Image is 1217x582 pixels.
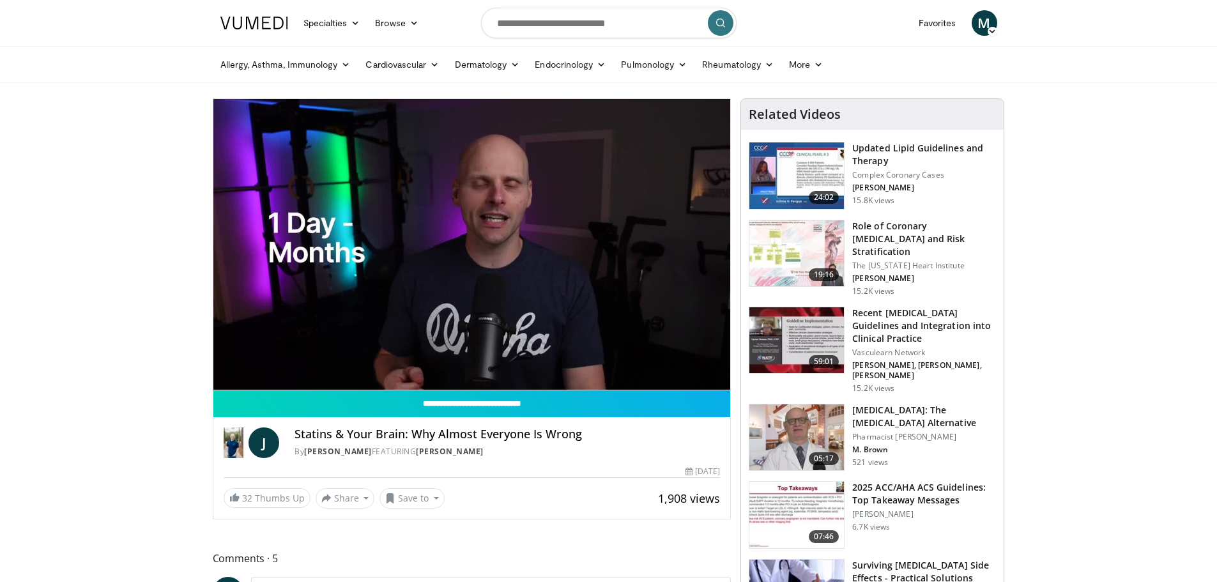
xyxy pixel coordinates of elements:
[852,195,894,206] p: 15.8K views
[749,220,996,296] a: 19:16 Role of Coronary [MEDICAL_DATA] and Risk Stratification The [US_STATE] Heart Institute [PER...
[749,307,844,374] img: 87825f19-cf4c-4b91-bba1-ce218758c6bb.150x105_q85_crop-smart_upscale.jpg
[809,452,839,465] span: 05:17
[972,10,997,36] a: M
[852,432,996,442] p: Pharmacist [PERSON_NAME]
[852,404,996,429] h3: [MEDICAL_DATA]: The [MEDICAL_DATA] Alternative
[694,52,781,77] a: Rheumatology
[852,348,996,358] p: Vasculearn Network
[852,273,996,284] p: [PERSON_NAME]
[749,142,996,210] a: 24:02 Updated Lipid Guidelines and Therapy Complex Coronary Cases [PERSON_NAME] 15.8K views
[852,183,996,193] p: [PERSON_NAME]
[295,427,720,441] h4: Statins & Your Brain: Why Almost Everyone Is Wrong
[749,482,844,548] img: 369ac253-1227-4c00-b4e1-6e957fd240a8.150x105_q85_crop-smart_upscale.jpg
[852,307,996,345] h3: Recent [MEDICAL_DATA] Guidelines and Integration into Clinical Practice
[316,488,375,509] button: Share
[358,52,447,77] a: Cardiovascular
[416,446,484,457] a: [PERSON_NAME]
[481,8,737,38] input: Search topics, interventions
[852,383,894,394] p: 15.2K views
[781,52,830,77] a: More
[911,10,964,36] a: Favorites
[527,52,613,77] a: Endocrinology
[367,10,426,36] a: Browse
[852,261,996,271] p: The [US_STATE] Heart Institute
[613,52,694,77] a: Pulmonology
[213,52,358,77] a: Allergy, Asthma, Immunology
[447,52,528,77] a: Dermatology
[852,457,888,468] p: 521 views
[658,491,720,506] span: 1,908 views
[852,170,996,180] p: Complex Coronary Cases
[749,307,996,394] a: 59:01 Recent [MEDICAL_DATA] Guidelines and Integration into Clinical Practice Vasculearn Network ...
[295,446,720,457] div: By FEATURING
[852,220,996,258] h3: Role of Coronary [MEDICAL_DATA] and Risk Stratification
[749,142,844,209] img: 77f671eb-9394-4acc-bc78-a9f077f94e00.150x105_q85_crop-smart_upscale.jpg
[852,509,996,519] p: [PERSON_NAME]
[809,530,839,543] span: 07:46
[749,404,996,471] a: 05:17 [MEDICAL_DATA]: The [MEDICAL_DATA] Alternative Pharmacist [PERSON_NAME] M. Brown 521 views
[213,99,731,390] video-js: Video Player
[224,488,310,508] a: 32 Thumbs Up
[809,355,839,368] span: 59:01
[852,481,996,507] h3: 2025 ACC/AHA ACS Guidelines: Top Takeaway Messages
[749,107,841,122] h4: Related Videos
[852,522,890,532] p: 6.7K views
[224,427,244,458] img: Dr. Jordan Rennicke
[249,427,279,458] a: J
[213,550,731,567] span: Comments 5
[852,286,894,296] p: 15.2K views
[852,142,996,167] h3: Updated Lipid Guidelines and Therapy
[304,446,372,457] a: [PERSON_NAME]
[220,17,288,29] img: VuMedi Logo
[749,404,844,471] img: ce9609b9-a9bf-4b08-84dd-8eeb8ab29fc6.150x105_q85_crop-smart_upscale.jpg
[749,481,996,549] a: 07:46 2025 ACC/AHA ACS Guidelines: Top Takeaway Messages [PERSON_NAME] 6.7K views
[749,220,844,287] img: 1efa8c99-7b8a-4ab5-a569-1c219ae7bd2c.150x105_q85_crop-smart_upscale.jpg
[809,191,839,204] span: 24:02
[296,10,368,36] a: Specialties
[852,360,996,381] p: [PERSON_NAME], [PERSON_NAME], [PERSON_NAME]
[242,492,252,504] span: 32
[809,268,839,281] span: 19:16
[379,488,445,509] button: Save to
[685,466,720,477] div: [DATE]
[852,445,996,455] p: M. Brown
